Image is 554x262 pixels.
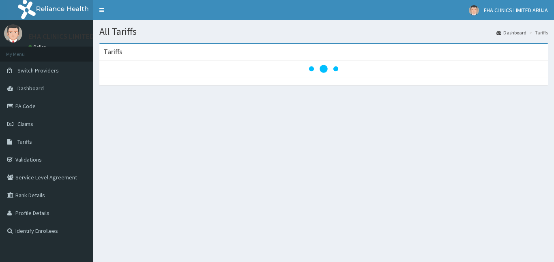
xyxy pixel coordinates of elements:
[17,67,59,74] span: Switch Providers
[527,29,548,36] li: Tariffs
[17,85,44,92] span: Dashboard
[28,44,48,50] a: Online
[4,24,22,43] img: User Image
[469,5,479,15] img: User Image
[28,33,116,40] p: EHA CLINICS LIMITED ABUJA
[103,48,122,55] h3: Tariffs
[99,26,548,37] h1: All Tariffs
[484,6,548,14] span: EHA CLINICS LIMITED ABUJA
[496,29,526,36] a: Dashboard
[17,120,33,128] span: Claims
[17,138,32,145] span: Tariffs
[307,53,340,85] svg: audio-loading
